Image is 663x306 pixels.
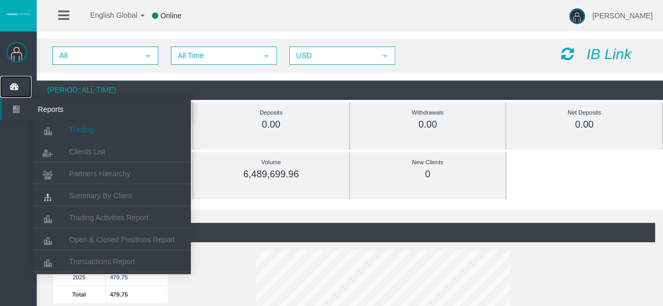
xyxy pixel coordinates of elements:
[34,252,191,271] a: Transactions Report
[69,191,132,200] span: Summary By Client
[586,46,632,62] i: IB Link
[34,208,191,227] a: Trading Activities Report
[69,169,131,178] span: Partners Hierarchy
[374,168,482,180] div: 0
[374,107,482,119] div: Withdrawals
[592,12,653,20] span: [PERSON_NAME]
[69,235,175,244] span: Open & Closed Positions Report
[34,164,191,183] a: Partners Hierarchy
[172,48,257,64] span: All Time
[160,12,181,20] span: Online
[105,286,168,303] td: 479.75
[30,98,133,120] span: Reports
[217,168,325,180] div: 6,489,699.96
[53,48,138,64] span: All
[144,52,152,60] span: select
[105,268,168,286] td: 479.75
[561,47,574,61] i: Reload Dashboard
[45,223,655,242] div: (Period: All Time)
[530,119,638,131] div: 0.00
[69,126,94,134] span: Trading
[290,48,375,64] span: USD
[374,119,482,131] div: 0.00
[2,98,191,120] a: Reports
[262,52,270,60] span: select
[34,186,191,205] a: Summary By Client
[381,52,389,60] span: select
[34,120,191,139] a: Trading
[374,156,482,168] div: New Clients
[5,12,31,16] img: logo.svg
[53,286,106,303] td: Total
[69,148,105,156] span: Clients List
[569,8,585,24] img: user-image
[217,119,325,131] div: 0.00
[34,142,191,161] a: Clients List
[530,107,638,119] div: Net Deposits
[69,213,148,222] span: Trading Activities Report
[217,107,325,119] div: Deposits
[34,230,191,249] a: Open & Closed Positions Report
[217,156,325,168] div: Volume
[69,257,135,266] span: Transactions Report
[53,268,106,286] td: 2025
[77,11,137,19] span: English Global
[37,81,663,100] div: (Period: All Time)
